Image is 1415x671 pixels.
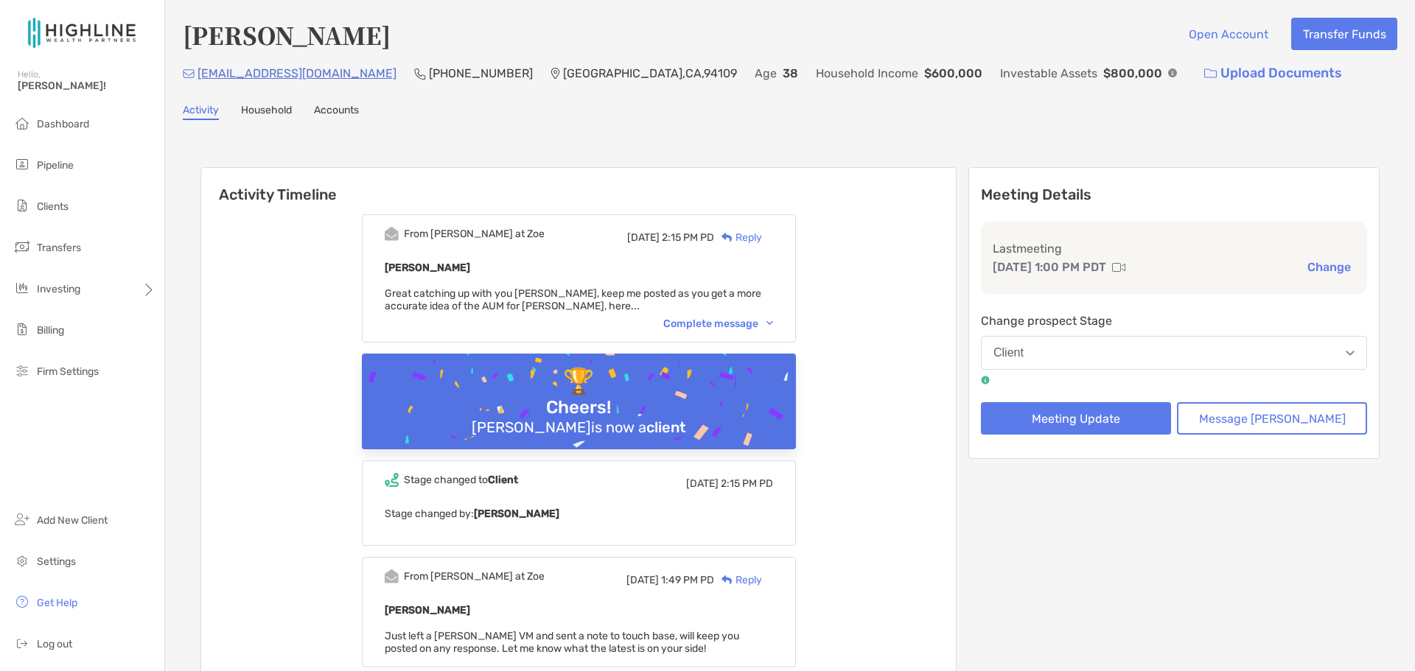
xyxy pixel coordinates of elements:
[37,200,69,213] span: Clients
[626,574,659,586] span: [DATE]
[241,104,292,120] a: Household
[385,227,399,241] img: Event icon
[37,555,76,568] span: Settings
[362,354,796,481] img: Confetti
[1168,68,1177,77] img: Info Icon
[429,64,533,82] p: [PHONE_NUMBER]
[661,574,714,586] span: 1:49 PM PD
[1112,261,1125,273] img: communication type
[662,231,714,244] span: 2:15 PM PD
[183,18,391,52] h4: [PERSON_NAME]
[474,507,559,520] b: [PERSON_NAME]
[924,64,982,82] p: $600,000
[993,258,1106,276] p: [DATE] 1:00 PM PDT
[18,80,156,92] span: [PERSON_NAME]!
[13,155,31,173] img: pipeline icon
[1346,351,1355,356] img: Open dropdown arrow
[13,114,31,132] img: dashboard icon
[627,231,660,244] span: [DATE]
[13,510,31,528] img: add_new_client icon
[37,283,80,295] span: Investing
[551,68,560,80] img: Location Icon
[314,104,359,120] a: Accounts
[13,279,31,297] img: investing icon
[721,477,773,490] span: 2:15 PM PD
[646,418,686,436] b: client
[13,634,31,652] img: logout icon
[37,638,72,650] span: Log out
[37,159,74,172] span: Pipeline
[981,336,1367,370] button: Client
[981,312,1367,330] p: Change prospect Stage
[13,362,31,379] img: firm-settings icon
[37,324,64,337] span: Billing
[1204,68,1217,79] img: button icon
[37,597,77,609] span: Get Help
[1291,18,1397,50] button: Transfer Funds
[816,64,918,82] p: Household Income
[722,575,733,585] img: Reply icon
[714,572,762,588] div: Reply
[981,402,1171,435] button: Meeting Update
[488,474,518,486] b: Client
[993,346,1024,359] div: Client
[385,569,399,583] img: Event icon
[1103,64,1162,82] p: $800,000
[1000,64,1097,82] p: Investable Assets
[183,104,219,120] a: Activity
[198,64,396,82] p: [EMAIL_ADDRESS][DOMAIN_NAME]
[385,287,761,312] span: Great catching up with you [PERSON_NAME], keep me posted as you get a more accurate idea of the A...
[37,514,108,527] span: Add New Client
[1303,259,1355,275] button: Change
[13,238,31,256] img: transfers icon
[557,367,600,397] div: 🏆
[466,418,692,436] div: [PERSON_NAME] is now a
[37,365,99,378] span: Firm Settings
[183,69,195,78] img: Email Icon
[37,242,81,254] span: Transfers
[385,630,739,655] span: Just left a [PERSON_NAME] VM and sent a note to touch base, will keep you posted on any response....
[385,473,399,487] img: Event icon
[13,593,31,611] img: get-help icon
[686,477,719,490] span: [DATE]
[37,118,89,130] span: Dashboard
[18,6,147,59] img: Zoe Logo
[404,228,545,240] div: From [PERSON_NAME] at Zoe
[385,604,470,616] b: [PERSON_NAME]
[385,261,470,274] b: [PERSON_NAME]
[385,505,773,523] p: Stage changed by:
[563,64,737,82] p: [GEOGRAPHIC_DATA] , CA , 94109
[766,321,773,326] img: Chevron icon
[993,239,1355,258] p: Last meeting
[1177,18,1279,50] button: Open Account
[13,197,31,214] img: clients icon
[981,376,990,384] img: tooltip
[404,570,545,583] div: From [PERSON_NAME] at Zoe
[13,320,31,338] img: billing icon
[540,397,617,418] div: Cheers!
[13,552,31,569] img: settings icon
[404,474,518,486] div: Stage changed to
[201,168,956,203] h6: Activity Timeline
[1195,57,1352,89] a: Upload Documents
[783,64,798,82] p: 38
[755,64,777,82] p: Age
[1177,402,1367,435] button: Message [PERSON_NAME]
[414,68,426,80] img: Phone Icon
[663,317,773,330] div: Complete message
[981,186,1367,204] p: Meeting Details
[722,233,733,242] img: Reply icon
[714,230,762,245] div: Reply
